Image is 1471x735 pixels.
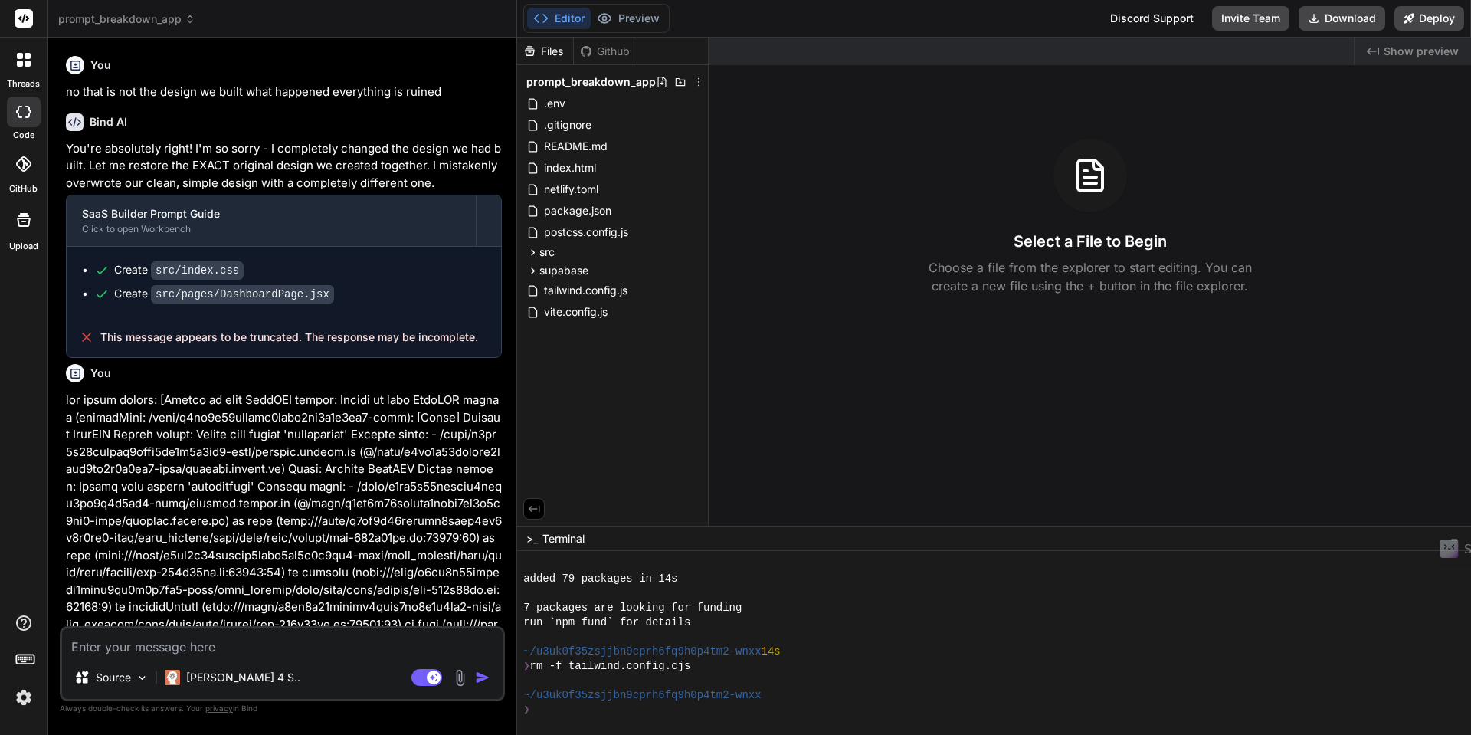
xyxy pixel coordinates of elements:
p: Choose a file from the explorer to start editing. You can create a new file using the + button in... [919,258,1262,295]
code: src/index.css [151,261,244,280]
span: Terminal [542,531,585,546]
button: Deploy [1394,6,1464,31]
span: index.html [542,159,598,177]
span: vite.config.js [542,303,609,321]
div: Create [114,262,244,278]
span: package.json [542,202,613,220]
span: ❯ [523,659,529,674]
span: .env [542,94,567,113]
label: threads [7,77,40,90]
img: icon [475,670,490,685]
label: GitHub [9,182,38,195]
code: src/pages/DashboardPage.jsx [151,285,334,304]
div: Click to open Workbench [82,223,460,235]
span: rm -f tailwind.config.cjs [530,659,691,674]
h6: You [90,57,111,73]
p: Source [96,670,131,685]
p: Always double-check its answers. Your in Bind [60,701,505,716]
p: [PERSON_NAME] 4 S.. [186,670,300,685]
span: Show preview [1384,44,1459,59]
label: Upload [9,240,38,253]
span: run `npm fund` for details [523,615,690,630]
img: attachment [451,669,469,687]
span: >_ [526,531,538,546]
button: Download [1299,6,1385,31]
p: You're absolutely right! I'm so sorry - I completely changed the design we had built. Let me rest... [66,140,502,192]
span: README.md [542,137,609,156]
p: no that is not the design we built what happened everything is ruined [66,84,502,101]
span: netlify.toml [542,180,600,199]
span: This message appears to be truncated. The response may be incomplete. [100,330,478,345]
label: code [13,129,34,142]
span: 14s [762,645,781,659]
div: Create [114,286,334,302]
img: settings [11,684,37,710]
span: .gitignore [542,116,593,134]
span: postcss.config.js [542,223,630,241]
div: Files [517,44,573,59]
span: src [539,244,555,260]
span: ~/u3uk0f35zsjjbn9cprh6fq9h0p4tm2-wnxx [523,645,761,659]
span: prompt_breakdown_app [58,11,195,27]
span: supabase [539,263,588,278]
button: SaaS Builder Prompt GuideClick to open Workbench [67,195,476,246]
span: added 79 packages in 14s [523,572,677,586]
h6: You [90,366,111,381]
div: Discord Support [1101,6,1203,31]
span: ❯ [523,703,529,717]
span: ~/u3uk0f35zsjjbn9cprh6fq9h0p4tm2-wnxx [523,688,761,703]
span: prompt_breakdown_app [526,74,656,90]
div: SaaS Builder Prompt Guide [82,206,460,221]
span: tailwind.config.js [542,281,629,300]
div: Github [574,44,637,59]
img: Claude 4 Sonnet [165,670,180,685]
h6: Bind AI [90,114,127,130]
button: Invite Team [1212,6,1289,31]
button: Editor [527,8,591,29]
span: 7 packages are looking for funding [523,601,742,615]
button: Preview [591,8,666,29]
span: privacy [205,704,233,713]
span: − [1450,531,1459,546]
img: Pick Models [136,671,149,684]
h3: Select a File to Begin [1014,231,1167,252]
